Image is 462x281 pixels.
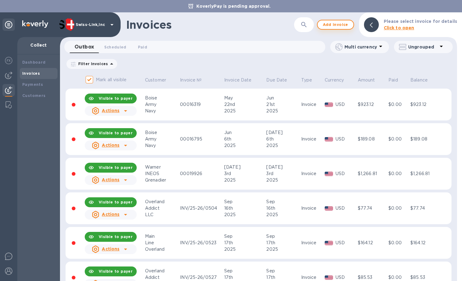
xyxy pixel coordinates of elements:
[96,77,126,83] p: Mark all visible
[99,165,133,170] b: Visible to payer
[266,142,299,149] div: 2025
[301,136,323,142] div: Invoice
[224,101,265,108] div: 22nd
[301,77,320,83] span: Type
[22,60,46,65] b: Dashboard
[388,205,409,212] div: $0.00
[358,77,375,83] p: Amount
[301,240,323,246] div: Invoice
[2,19,15,31] div: Unpin categories
[224,170,265,177] div: 3rd
[126,18,172,31] h1: Invoices
[410,274,439,281] div: $85.53
[408,44,438,50] p: Ungrouped
[336,205,356,212] p: USD
[145,274,178,281] div: Addict
[266,77,287,83] p: Due Date
[22,93,46,98] b: Customers
[325,275,333,280] img: USD
[325,241,333,245] img: USD
[145,101,178,108] div: Army
[224,240,265,246] div: 17th
[301,170,323,177] div: Invoice
[180,101,222,108] div: 00016319
[99,269,133,274] b: Visible to payer
[388,170,409,177] div: $0.00
[145,246,178,253] div: Overland
[358,101,387,108] div: $923.12
[336,170,356,177] p: USD
[325,77,344,83] p: Currency
[102,108,119,113] u: Actions
[224,233,265,240] div: Sep
[323,21,349,28] span: Add invoice
[145,77,174,83] span: Customer
[336,136,356,142] p: USD
[180,274,222,281] div: INV/25-26/0527
[224,268,265,274] div: Sep
[358,274,387,281] div: $85.53
[145,205,178,212] div: Addict
[344,44,377,50] p: Multi currency
[224,274,265,281] div: 17th
[266,240,299,246] div: 17th
[145,233,178,240] div: Main
[325,77,352,83] span: Currency
[410,77,436,83] span: Balance
[224,142,265,149] div: 2025
[224,205,265,212] div: 16th
[22,42,55,48] p: Collect
[388,240,409,246] div: $0.00
[325,172,333,176] img: USD
[358,77,383,83] span: Amount
[102,143,119,148] u: Actions
[358,240,387,246] div: $164.12
[266,164,299,170] div: [DATE]
[266,108,299,114] div: 2025
[266,268,299,274] div: Sep
[224,212,265,218] div: 2025
[102,212,119,217] u: Actions
[76,61,108,66] p: Filter Invoices
[410,77,428,83] p: Balance
[388,101,409,108] div: $0.00
[224,136,265,142] div: 6th
[266,77,295,83] span: Due Date
[301,101,323,108] div: Invoice
[266,199,299,205] div: Sep
[358,205,387,212] div: $77.74
[224,129,265,136] div: Jun
[99,200,133,204] b: Visible to payer
[266,205,299,212] div: 16th
[410,170,439,177] div: $1,266.81
[145,177,178,183] div: Grenadier
[145,170,178,177] div: INEOS
[224,77,252,83] p: Invoice Date
[266,177,299,183] div: 2025
[180,77,202,83] p: Invoice №
[266,246,299,253] div: 2025
[388,77,398,83] p: Paid
[99,234,133,239] b: Visible to payer
[5,57,12,64] img: Foreign exchange
[410,205,439,212] div: $77.74
[384,25,414,30] b: Click to open
[325,103,333,107] img: USD
[266,95,299,101] div: Jun
[145,268,178,274] div: Overland
[145,136,178,142] div: Army
[145,77,166,83] p: Customer
[224,246,265,253] div: 2025
[145,212,178,218] div: LLC
[180,205,222,212] div: INV/25-26/0504
[388,136,409,142] div: $0.00
[336,274,356,281] p: USD
[410,240,439,246] div: $164.12
[102,177,119,182] u: Actions
[266,274,299,281] div: 17th
[301,274,323,281] div: Invoice
[145,240,178,246] div: Line
[138,44,147,50] span: Paid
[104,44,126,50] span: Scheduled
[336,240,356,246] p: USD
